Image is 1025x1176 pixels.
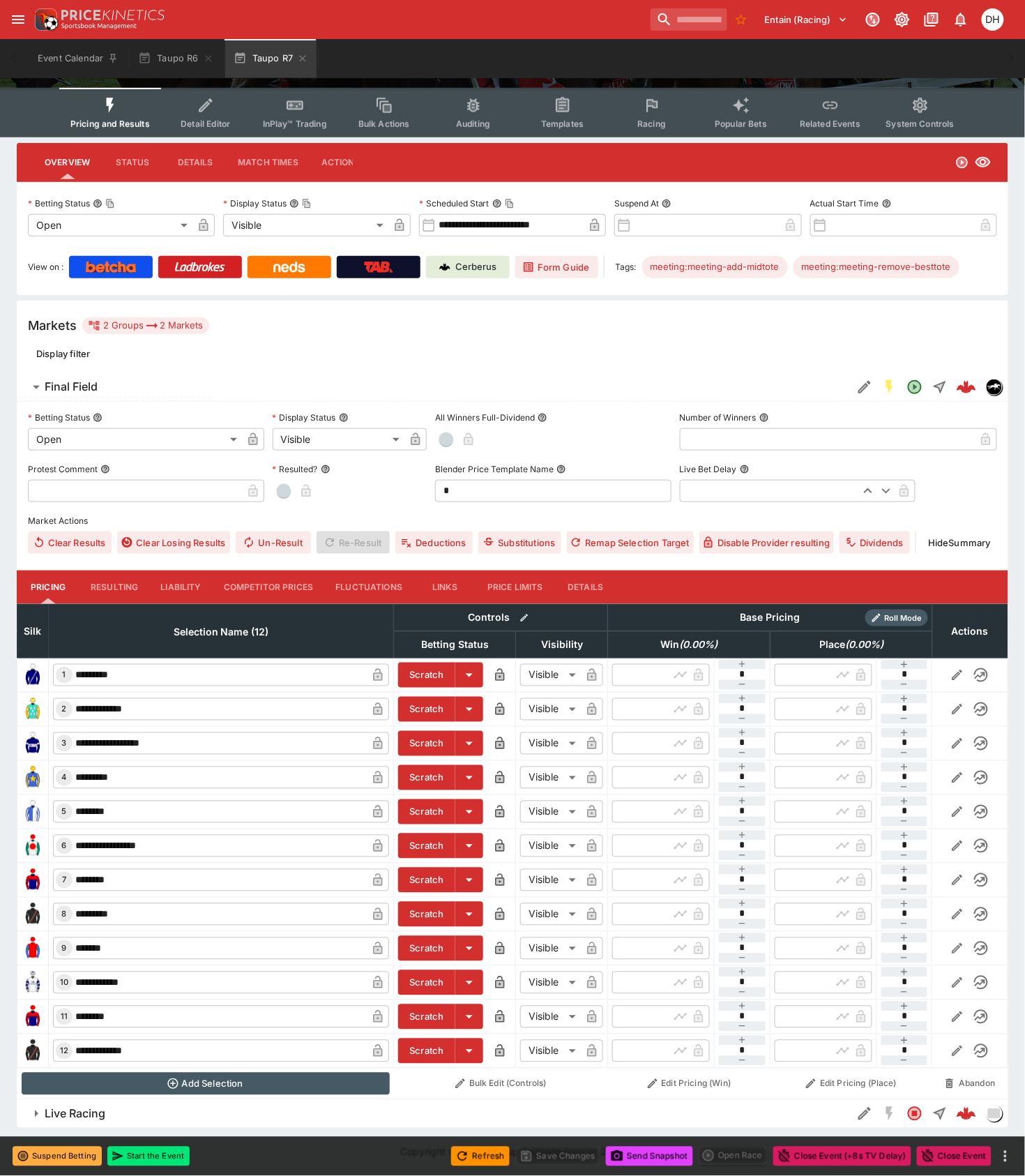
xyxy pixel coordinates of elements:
[406,637,504,654] span: Betting Status
[957,377,976,397] img: logo-cerberus--red.svg
[107,1147,190,1166] button: Start the Event
[58,1012,70,1022] span: 11
[556,465,566,474] button: Blender Price Template Name
[60,670,69,680] span: 1
[33,146,101,179] button: Overview
[515,609,533,627] button: Bulk edit
[117,532,230,554] button: Clear Losing Results
[520,664,581,686] div: Visible
[616,256,637,278] label: Tags:
[223,214,388,236] div: Visible
[28,532,112,554] button: Clear Results
[952,1100,980,1128] a: 9639dd37-0cb3-4d69-93f0-497570154f08
[435,463,554,475] p: Blender Price Template Name
[61,10,165,20] img: PriceKinetics
[699,532,834,554] button: Disable Provider resulting
[398,697,455,722] button: Scratch
[88,317,204,334] div: 2 Groups 2 Markets
[651,8,727,31] input: search
[236,532,310,554] span: Un-Result
[840,532,910,554] button: Dividends
[735,609,806,626] div: Base Pricing
[902,375,927,400] button: Open
[273,428,405,451] div: Visible
[456,260,497,274] p: Cerberus
[982,8,1004,31] div: Daniel Hooper
[997,1148,1014,1165] button: more
[105,199,115,209] button: Copy To Clipboard
[794,260,959,274] span: meeting:meeting-remove-besttote
[520,903,581,926] div: Visible
[680,463,737,475] p: Live Bet Delay
[22,972,44,994] img: runner 10
[759,413,769,423] button: Number of Winners
[865,610,928,626] div: Show/hide Price Roll mode configuration.
[398,834,455,859] button: Scratch
[227,146,310,179] button: Match Times
[22,869,44,891] img: runner 7
[520,835,581,857] div: Visible
[957,1104,976,1124] img: logo-cerberus--red.svg
[520,1040,581,1062] div: Visible
[398,1073,604,1095] button: Bulk Edit (Controls)
[699,1146,768,1166] div: split button
[567,532,694,554] button: Remap Selection Target
[59,704,70,714] span: 2
[149,571,212,604] button: Liability
[810,197,879,209] p: Actual Start Time
[932,604,1008,658] th: Actions
[435,412,535,423] p: All Winners Full-Dividend
[59,910,70,919] span: 8
[57,1046,71,1056] span: 12
[419,197,489,209] p: Scheduled Start
[456,119,490,129] span: Auditing
[882,199,892,209] button: Actual Start Time
[986,1106,1003,1122] div: liveracing
[324,571,413,604] button: Fluctuations
[28,317,77,333] h5: Markets
[225,39,317,78] button: Taupo R7
[975,154,992,171] svg: Visible
[520,732,581,755] div: Visible
[28,412,90,423] p: Betting Status
[321,465,331,474] button: Resulted?
[740,465,750,474] button: Live Bet Delay
[757,8,856,31] button: Select Tenant
[101,146,164,179] button: Status
[317,532,390,554] span: Re-Result
[22,937,44,960] img: runner 9
[13,1147,102,1166] button: Suspend Betting
[22,698,44,721] img: runner 2
[29,39,127,78] button: Event Calendar
[22,664,44,686] img: runner 1
[987,1106,1002,1122] img: liveracing
[730,8,752,31] button: No Bookmarks
[902,1101,927,1126] button: Closed
[439,262,450,273] img: Cerberus
[358,119,410,129] span: Bulk Actions
[852,1101,877,1126] button: Edit Detail
[22,835,44,857] img: runner 6
[273,463,318,475] p: Resulted?
[662,199,671,209] button: Suspend At
[398,663,455,688] button: Scratch
[860,7,886,32] button: Connected to PK
[223,197,287,209] p: Display Status
[538,413,547,423] button: All Winners Full-Dividend
[213,571,325,604] button: Competitor Prices
[398,868,455,893] button: Scratch
[86,262,136,273] img: Betcha
[45,379,98,394] h6: Final Field
[59,807,70,817] span: 5
[28,214,192,236] div: Open
[22,1073,390,1095] button: Add Selection
[93,199,102,209] button: Betting StatusCopy To Clipboard
[413,571,476,604] button: Links
[451,1147,510,1166] button: Refresh
[59,739,70,748] span: 3
[28,256,63,278] label: View on :
[57,978,71,988] span: 10
[906,1106,923,1122] svg: Closed
[398,1004,455,1030] button: Scratch
[890,7,915,32] button: Toggle light/dark mode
